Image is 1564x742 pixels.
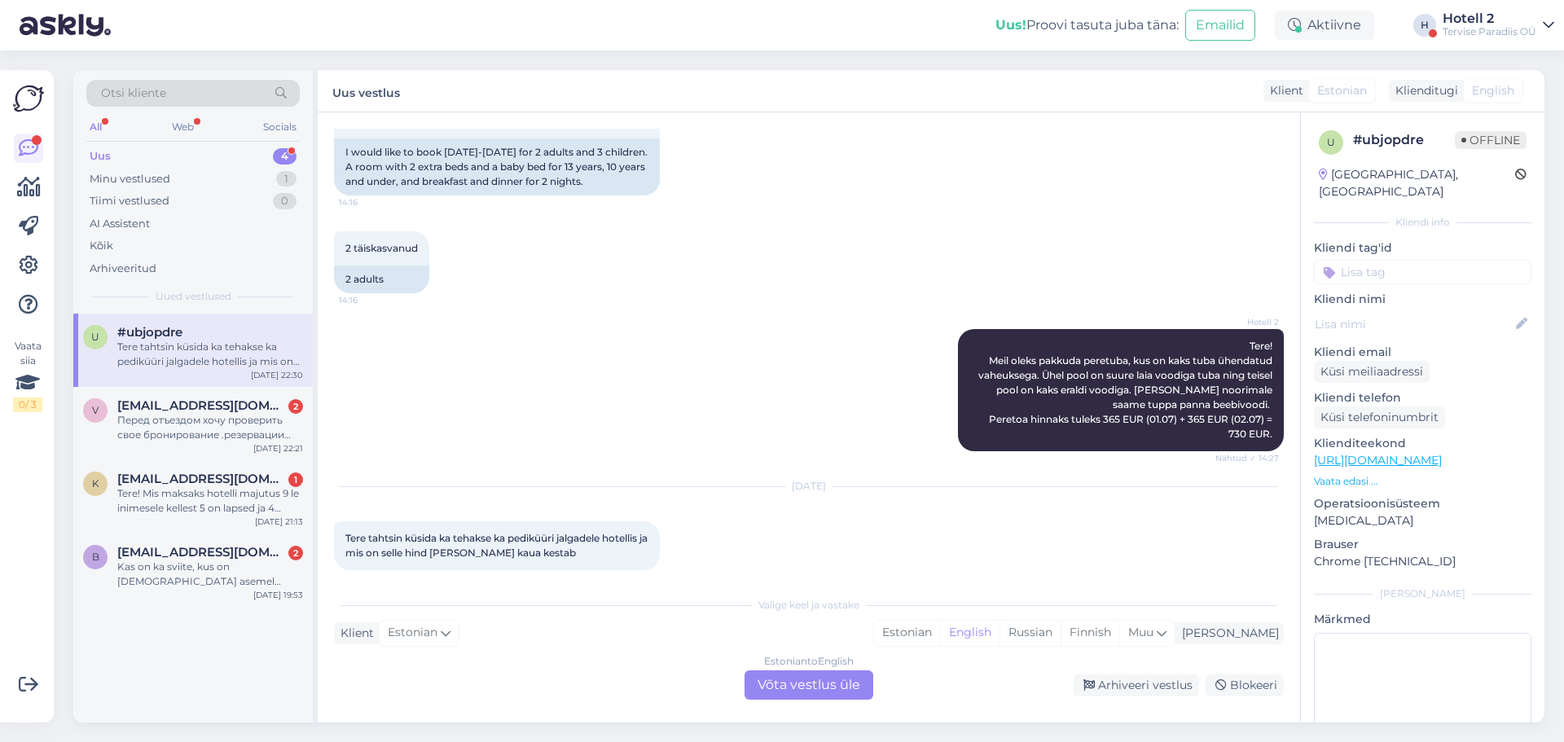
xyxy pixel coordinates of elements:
[117,325,182,340] span: #ubjopdre
[1061,621,1119,645] div: Finnish
[117,413,303,442] div: Перед отъездом хочу проверить свое бронирование .резервации 13560,[PERSON_NAME] . [GEOGRAPHIC_DATA]
[1443,12,1536,25] div: Hotell 2
[253,442,303,454] div: [DATE] 22:21
[1185,10,1255,41] button: Emailid
[940,621,999,645] div: English
[117,545,287,560] span: bmoistus@gmail.com
[978,340,1275,440] span: Tere! Meil oleks pakkuda peretuba, kus on kaks tuba ühendatud vaheuksega. Ühel pool on suure laia...
[1314,291,1531,308] p: Kliendi nimi
[1314,553,1531,570] p: Chrome [TECHNICAL_ID]
[169,116,197,138] div: Web
[90,193,169,209] div: Tiimi vestlused
[117,560,303,589] div: Kas on ka sviite, kus on [DEMOGRAPHIC_DATA] asemel [PERSON_NAME]?
[288,399,303,414] div: 2
[13,83,44,114] img: Askly Logo
[1314,512,1531,529] p: [MEDICAL_DATA]
[1353,130,1455,150] div: # ubjopdre
[345,242,418,254] span: 2 täiskasvanud
[1389,82,1458,99] div: Klienditugi
[101,85,166,102] span: Otsi kliente
[995,17,1026,33] b: Uus!
[90,216,150,232] div: AI Assistent
[332,80,400,102] label: Uus vestlus
[1314,495,1531,512] p: Operatsioonisüsteem
[1317,82,1367,99] span: Estonian
[255,516,303,528] div: [DATE] 21:13
[339,294,400,306] span: 14:16
[276,171,297,187] div: 1
[334,479,1284,494] div: [DATE]
[1314,435,1531,452] p: Klienditeekond
[1319,166,1515,200] div: [GEOGRAPHIC_DATA], [GEOGRAPHIC_DATA]
[90,171,170,187] div: Minu vestlused
[1315,315,1513,333] input: Lisa nimi
[90,261,156,277] div: Arhiveeritud
[334,598,1284,612] div: Valige keel ja vastake
[1215,452,1279,464] span: Nähtud ✓ 14:27
[1314,215,1531,230] div: Kliendi info
[745,670,873,700] div: Võta vestlus üle
[92,551,99,563] span: b
[334,625,374,642] div: Klient
[1314,239,1531,257] p: Kliendi tag'id
[90,238,113,254] div: Kõik
[1314,406,1445,428] div: Küsi telefoninumbrit
[874,621,940,645] div: Estonian
[1443,25,1536,38] div: Tervise Paradiis OÜ
[999,621,1061,645] div: Russian
[1314,586,1531,601] div: [PERSON_NAME]
[1443,12,1554,38] a: Hotell 2Tervise Paradiis OÜ
[995,15,1179,35] div: Proovi tasuta juba täna:
[117,398,287,413] span: vladnv@inbox.lv
[288,472,303,487] div: 1
[92,404,99,416] span: v
[117,340,303,369] div: Tere tahtsin küsida ka tehakse ka pediküüri jalgadele hotellis ja mis on selle hind [PERSON_NAME]...
[1175,625,1279,642] div: [PERSON_NAME]
[117,486,303,516] div: Tere! Mis maksaks hotelli majutus 9 le inimesele kellest 5 on lapsed ja 4 täiskasvanud? Kuupäev o...
[1455,131,1527,149] span: Offline
[260,116,300,138] div: Socials
[1314,260,1531,284] input: Lisa tag
[90,148,111,165] div: Uus
[86,116,105,138] div: All
[1263,82,1303,99] div: Klient
[253,589,303,601] div: [DATE] 19:53
[1206,674,1284,696] div: Blokeeri
[1413,14,1436,37] div: H
[345,532,650,559] span: Tere tahtsin küsida ka tehakse ka pediküüri jalgadele hotellis ja mis on selle hind [PERSON_NAME]...
[1314,389,1531,406] p: Kliendi telefon
[251,369,303,381] div: [DATE] 22:30
[13,339,42,412] div: Vaata siia
[92,477,99,490] span: k
[1314,536,1531,553] p: Brauser
[1314,453,1442,468] a: [URL][DOMAIN_NAME]
[13,397,42,412] div: 0 / 3
[334,138,660,195] div: I would like to book [DATE]-[DATE] for 2 adults and 3 children. A room with 2 extra beds and a ba...
[1472,82,1514,99] span: English
[273,193,297,209] div: 0
[273,148,297,165] div: 4
[1128,625,1153,639] span: Muu
[339,196,400,209] span: 14:16
[91,331,99,343] span: u
[1314,344,1531,361] p: Kliendi email
[1218,316,1279,328] span: Hotell 2
[1314,611,1531,628] p: Märkmed
[1327,136,1335,148] span: u
[339,571,400,583] span: 22:30
[1314,361,1430,383] div: Küsi meiliaadressi
[764,654,854,669] div: Estonian to English
[1314,474,1531,489] p: Vaata edasi ...
[288,546,303,560] div: 2
[1275,11,1374,40] div: Aktiivne
[1074,674,1199,696] div: Arhiveeri vestlus
[117,472,287,486] span: komants@gmail.com
[334,266,429,293] div: 2 adults
[388,624,437,642] span: Estonian
[156,289,231,304] span: Uued vestlused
